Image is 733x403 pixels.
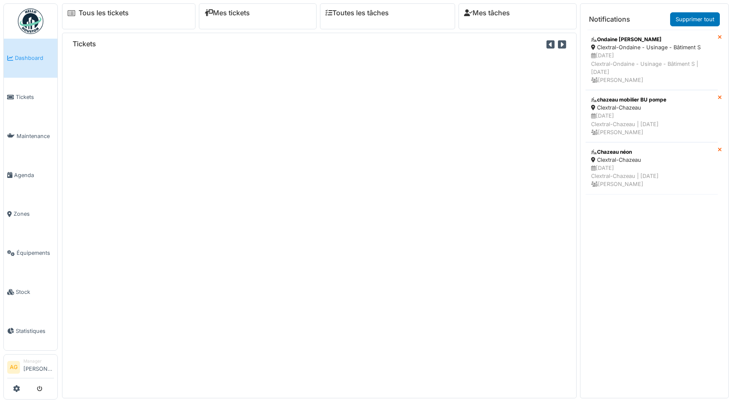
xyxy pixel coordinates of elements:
a: chazeau mobilier BU pompe Clextral-Chazeau [DATE]Clextral-Chazeau | [DATE] [PERSON_NAME] [586,90,718,142]
span: Zones [14,210,54,218]
li: [PERSON_NAME] [23,358,54,376]
a: Maintenance [4,117,57,156]
h6: Notifications [589,15,630,23]
span: Tickets [16,93,54,101]
a: Toutes les tâches [325,9,389,17]
div: Chazeau néon [591,148,712,156]
div: [DATE] Clextral-Chazeau | [DATE] [PERSON_NAME] [591,164,712,189]
a: Supprimer tout [670,12,720,26]
span: Statistiques [16,327,54,335]
a: Dashboard [4,39,57,78]
a: Mes tickets [204,9,250,17]
a: AG Manager[PERSON_NAME] [7,358,54,378]
a: Mes tâches [464,9,510,17]
a: Tickets [4,78,57,117]
li: AG [7,361,20,374]
a: Zones [4,194,57,234]
span: Maintenance [17,132,54,140]
img: Badge_color-CXgf-gQk.svg [18,8,43,34]
a: Tous les tickets [79,9,129,17]
div: Manager [23,358,54,364]
a: Statistiques [4,311,57,350]
a: Ondaine [PERSON_NAME] Clextral-Ondaine - Usinage - Bâtiment S [DATE]Clextral-Ondaine - Usinage - ... [586,30,718,90]
div: Ondaine [PERSON_NAME] [591,36,712,43]
div: Clextral-Ondaine - Usinage - Bâtiment S [591,43,712,51]
div: [DATE] Clextral-Ondaine - Usinage - Bâtiment S | [DATE] [PERSON_NAME] [591,51,712,84]
span: Dashboard [15,54,54,62]
div: [DATE] Clextral-Chazeau | [DATE] [PERSON_NAME] [591,112,712,136]
a: Agenda [4,155,57,194]
a: Chazeau néon Clextral-Chazeau [DATE]Clextral-Chazeau | [DATE] [PERSON_NAME] [586,142,718,194]
a: Stock [4,273,57,312]
a: Équipements [4,234,57,273]
span: Équipements [17,249,54,257]
span: Stock [16,288,54,296]
div: Clextral-Chazeau [591,104,712,112]
span: Agenda [14,171,54,179]
div: chazeau mobilier BU pompe [591,96,712,104]
h6: Tickets [73,40,96,48]
div: Clextral-Chazeau [591,156,712,164]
